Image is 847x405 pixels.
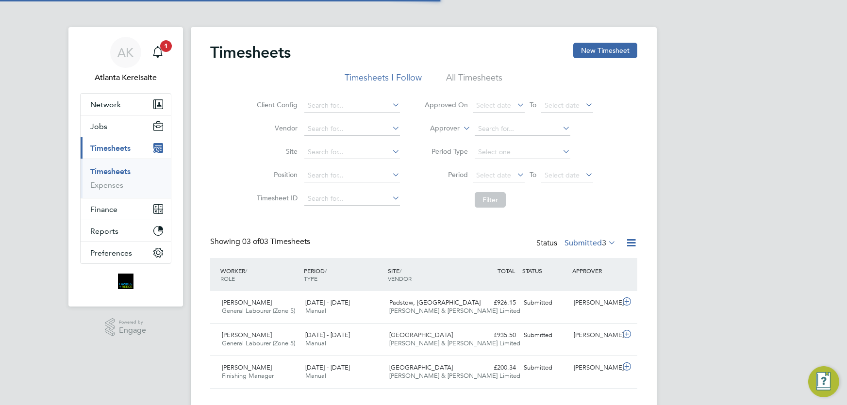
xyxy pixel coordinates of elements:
[475,146,570,159] input: Select one
[90,100,121,109] span: Network
[475,122,570,136] input: Search for...
[304,99,400,113] input: Search for...
[424,147,468,156] label: Period Type
[218,262,302,287] div: WORKER
[81,242,171,263] button: Preferences
[389,339,520,347] span: [PERSON_NAME] & [PERSON_NAME] Limited
[476,101,511,110] span: Select date
[570,327,620,343] div: [PERSON_NAME]
[148,37,167,68] a: 1
[469,360,520,376] div: £200.34
[90,180,123,190] a: Expenses
[68,27,183,307] nav: Main navigation
[81,220,171,242] button: Reports
[90,227,118,236] span: Reports
[602,238,606,248] span: 3
[81,137,171,159] button: Timesheets
[90,167,131,176] a: Timesheets
[301,262,385,287] div: PERIOD
[469,327,520,343] div: £935.50
[520,262,570,279] div: STATUS
[304,275,317,282] span: TYPE
[254,147,298,156] label: Site
[389,298,481,307] span: Padstow, [GEOGRAPHIC_DATA]
[81,94,171,115] button: Network
[80,274,171,289] a: Go to home page
[119,318,146,326] span: Powered by
[527,98,539,111] span: To
[305,331,350,339] span: [DATE] - [DATE]
[808,366,839,397] button: Engage Resource Center
[304,169,400,182] input: Search for...
[545,101,580,110] span: Select date
[254,100,298,109] label: Client Config
[520,327,570,343] div: Submitted
[242,237,260,246] span: 03 of
[305,298,350,307] span: [DATE] - [DATE]
[304,146,400,159] input: Search for...
[118,274,133,289] img: bromak-logo-retina.png
[520,360,570,376] div: Submitted
[385,262,469,287] div: SITE
[304,122,400,136] input: Search for...
[424,100,468,109] label: Approved On
[90,122,107,131] span: Jobs
[545,171,580,179] span: Select date
[81,198,171,220] button: Finance
[90,248,132,258] span: Preferences
[242,237,310,246] span: 03 Timesheets
[90,205,117,214] span: Finance
[475,192,506,208] button: Filter
[105,318,146,337] a: Powered byEngage
[90,144,131,153] span: Timesheets
[399,267,401,275] span: /
[117,46,133,59] span: AK
[570,262,620,279] div: APPROVER
[222,331,272,339] span: [PERSON_NAME]
[565,238,616,248] label: Submitted
[222,307,295,315] span: General Labourer (Zone 5)
[527,168,539,181] span: To
[389,307,520,315] span: [PERSON_NAME] & [PERSON_NAME] Limited
[520,295,570,311] div: Submitted
[81,115,171,137] button: Jobs
[222,363,272,372] span: [PERSON_NAME]
[119,326,146,335] span: Engage
[80,37,171,83] a: AKAtlanta Kereisaite
[476,171,511,179] span: Select date
[388,275,412,282] span: VENDOR
[254,170,298,179] label: Position
[222,372,274,380] span: Finishing Manager
[570,295,620,311] div: [PERSON_NAME]
[81,159,171,198] div: Timesheets
[424,170,468,179] label: Period
[222,298,272,307] span: [PERSON_NAME]
[254,124,298,132] label: Vendor
[389,363,453,372] span: [GEOGRAPHIC_DATA]
[305,339,326,347] span: Manual
[389,372,520,380] span: [PERSON_NAME] & [PERSON_NAME] Limited
[573,43,637,58] button: New Timesheet
[570,360,620,376] div: [PERSON_NAME]
[222,339,295,347] span: General Labourer (Zone 5)
[446,72,502,89] li: All Timesheets
[210,43,291,62] h2: Timesheets
[536,237,618,250] div: Status
[345,72,422,89] li: Timesheets I Follow
[389,331,453,339] span: [GEOGRAPHIC_DATA]
[220,275,235,282] span: ROLE
[160,40,172,52] span: 1
[304,192,400,206] input: Search for...
[80,72,171,83] span: Atlanta Kereisaite
[325,267,327,275] span: /
[210,237,312,247] div: Showing
[305,372,326,380] span: Manual
[469,295,520,311] div: £926.15
[254,194,298,202] label: Timesheet ID
[305,363,350,372] span: [DATE] - [DATE]
[498,267,515,275] span: TOTAL
[305,307,326,315] span: Manual
[245,267,247,275] span: /
[416,124,460,133] label: Approver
